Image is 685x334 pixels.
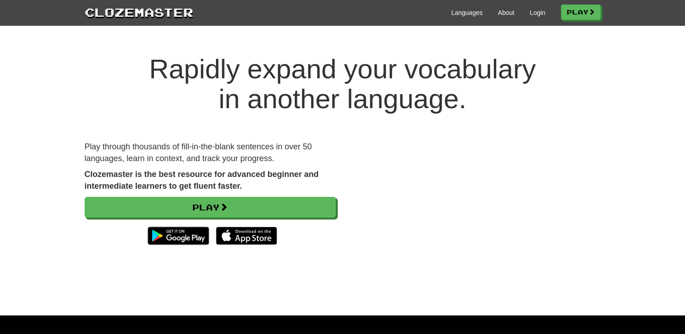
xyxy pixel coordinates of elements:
img: Get it on Google Play [143,222,213,249]
a: Play [561,5,601,20]
img: Download_on_the_App_Store_Badge_US-UK_135x40-25178aeef6eb6b83b96f5f2d004eda3bffbb37122de64afbaef7... [216,227,277,245]
a: Languages [451,8,483,17]
p: Play through thousands of fill-in-the-blank sentences in over 50 languages, learn in context, and... [85,141,336,164]
a: About [498,8,515,17]
a: Play [85,197,336,218]
strong: Clozemaster is the best resource for advanced beginner and intermediate learners to get fluent fa... [85,170,319,191]
a: Login [530,8,545,17]
a: Clozemaster [85,4,193,20]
